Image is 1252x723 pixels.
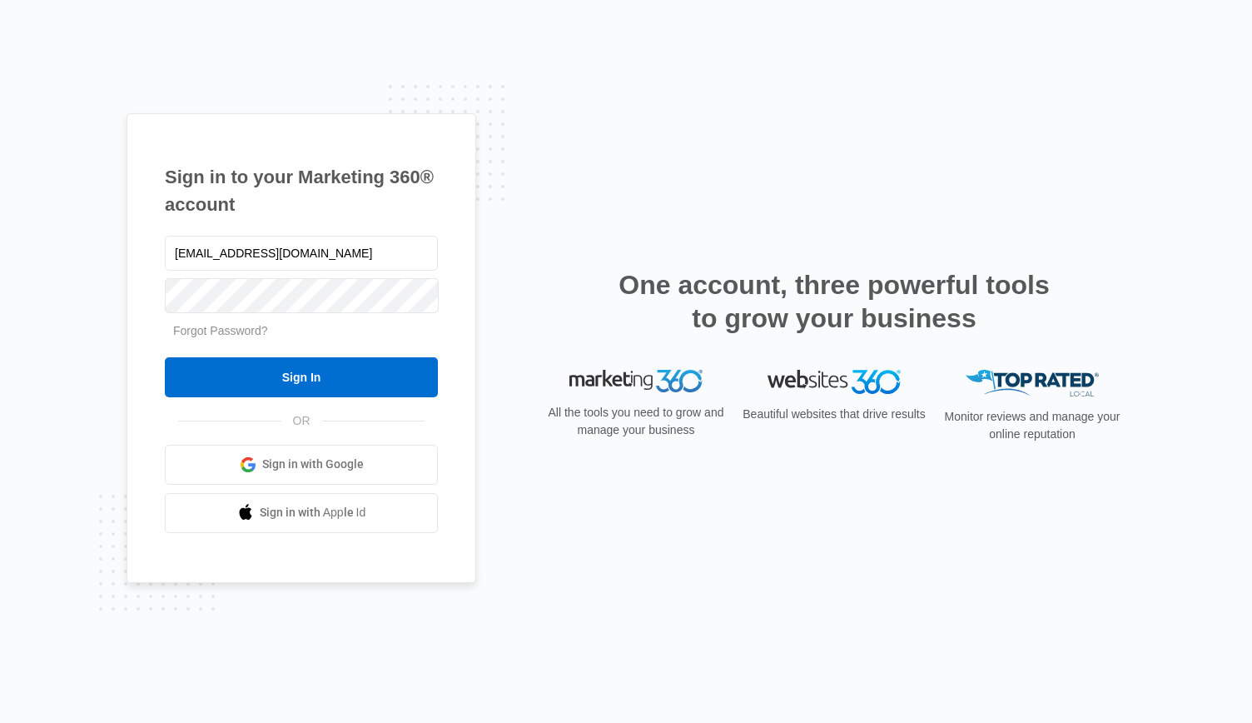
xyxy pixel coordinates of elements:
[173,324,268,337] a: Forgot Password?
[966,370,1099,397] img: Top Rated Local
[165,357,438,397] input: Sign In
[569,370,703,393] img: Marketing 360
[165,236,438,271] input: Email
[165,163,438,218] h1: Sign in to your Marketing 360® account
[741,406,927,423] p: Beautiful websites that drive results
[614,268,1055,335] h2: One account, three powerful tools to grow your business
[939,408,1125,443] p: Monitor reviews and manage your online reputation
[281,412,322,430] span: OR
[165,445,438,485] a: Sign in with Google
[262,456,364,473] span: Sign in with Google
[543,404,729,439] p: All the tools you need to grow and manage your business
[260,504,366,521] span: Sign in with Apple Id
[165,493,438,533] a: Sign in with Apple Id
[768,370,901,394] img: Websites 360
